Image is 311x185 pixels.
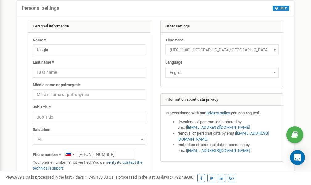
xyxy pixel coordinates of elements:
[109,175,193,179] span: Calls processed in the last 30 days :
[33,82,81,88] label: Middle name or patronymic
[165,37,184,43] label: Time zone
[35,135,144,144] span: Mr.
[33,60,54,65] label: Last name *
[107,160,119,165] a: verify it
[33,44,146,55] input: Name
[187,148,250,153] a: [EMAIL_ADDRESS][DOMAIN_NAME]
[33,112,146,122] input: Job Title
[161,94,283,106] div: Information about data privacy
[187,125,250,130] a: [EMAIL_ADDRESS][DOMAIN_NAME]
[165,67,279,78] span: English
[178,142,279,153] li: restriction of personal data processing by email .
[161,20,283,33] div: Other settings
[6,175,25,179] span: 99,989%
[33,67,146,78] input: Last name
[62,149,135,160] input: +1-800-555-55-55
[33,152,61,158] label: Phone number *
[171,175,193,179] u: 7 792 489,00
[178,119,279,131] li: download of personal data shared by email ,
[86,175,108,179] u: 1 743 163,00
[33,37,46,43] label: Name *
[28,20,151,33] div: Personal information
[167,46,276,54] span: (UTC-11:00) Pacific/Midway
[33,104,51,110] label: Job Title *
[207,111,230,115] a: privacy policy
[62,149,76,159] div: Telephone country code
[178,131,279,142] li: removal of personal data by email ,
[33,134,146,145] span: Mr.
[165,111,206,115] strong: In accordance with our
[165,44,279,55] span: (UTC-11:00) Pacific/Midway
[33,160,142,170] a: contact the technical support
[231,111,260,115] strong: you can request:
[165,60,182,65] label: Language
[178,131,269,141] a: [EMAIL_ADDRESS][DOMAIN_NAME]
[290,150,305,165] div: Open Intercom Messenger
[167,68,276,77] span: English
[33,160,146,171] p: Your phone number is not verified. You can or
[26,175,108,179] span: Calls processed in the last 7 days :
[22,6,59,11] h5: Personal settings
[33,89,146,100] input: Middle name or patronymic
[33,127,50,133] label: Salutation
[273,6,289,11] button: HELP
